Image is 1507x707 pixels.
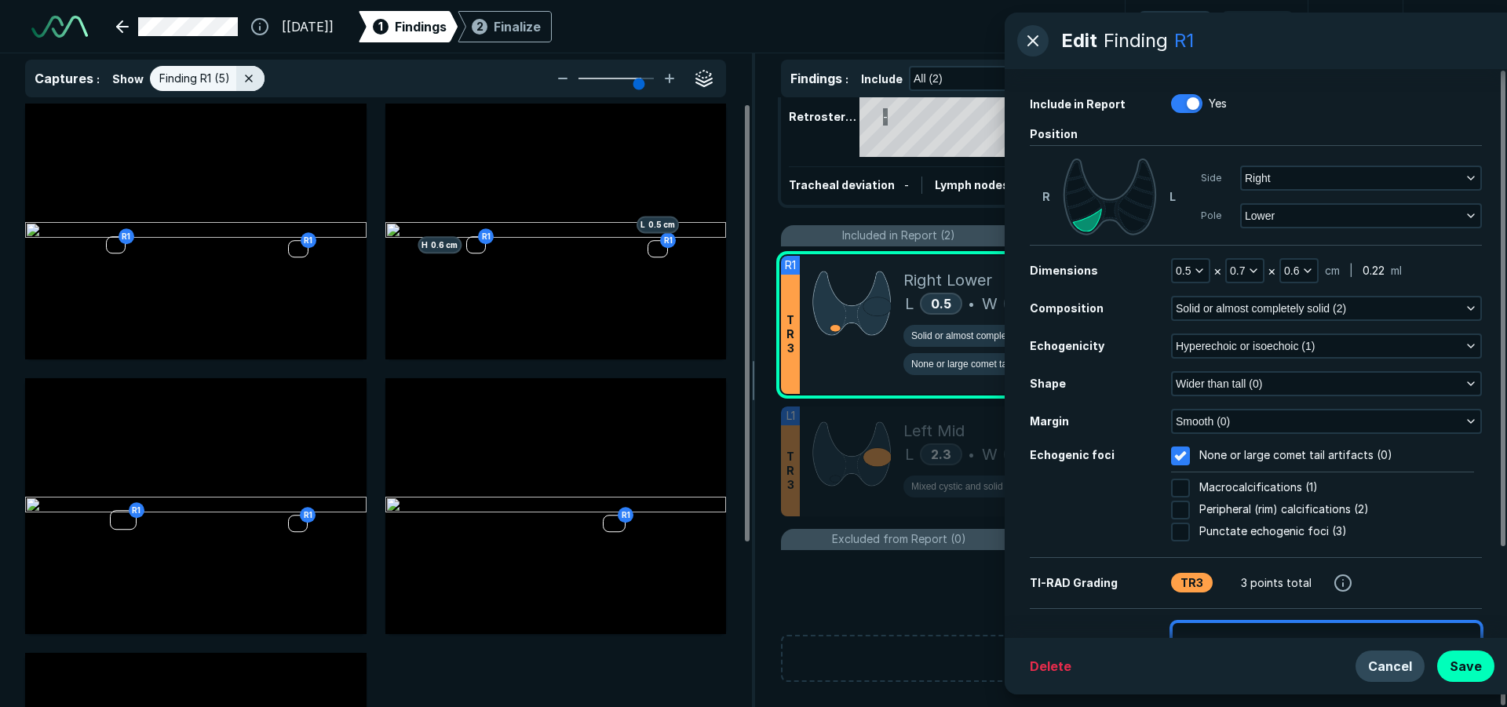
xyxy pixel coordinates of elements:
[1209,95,1227,112] span: Yes
[1030,264,1098,277] span: Dimensions
[637,216,679,233] span: L 0.5 cm
[476,18,483,35] span: 2
[1176,262,1191,279] span: 0.5
[1017,651,1084,682] button: Delete
[1325,262,1340,279] span: cm
[359,11,458,42] div: 1Findings
[1199,479,1318,497] span: Macrocalcifications (1)
[1210,260,1225,282] div: ×
[1030,339,1104,352] span: Echogenicity
[1176,300,1346,317] span: Solid or almost completely solid (2)
[1349,262,1353,279] span: |
[395,17,447,36] span: Findings
[1363,262,1385,279] span: 0.22
[97,72,100,86] span: :
[1416,11,1482,42] button: avatar-name
[1030,414,1069,428] span: Margin
[458,11,552,42] div: 2Finalize
[1201,209,1221,223] span: Pole
[1030,576,1118,589] span: TI-RAD Grading
[1176,375,1262,392] span: Wider than tall (0)
[282,17,334,36] span: [[DATE]]
[1030,97,1126,111] span: Include in Report
[1030,127,1078,140] span: Position
[1176,413,1230,430] span: Smooth (0)
[31,16,88,38] img: See-Mode Logo
[1174,27,1194,55] div: R1
[1230,262,1245,279] span: 0.7
[1199,446,1392,465] span: None or large comet tail artifacts (0)
[1245,207,1275,224] span: Lower
[1061,27,1097,55] span: Edit
[378,18,383,35] span: 1
[1169,188,1176,205] span: L
[1221,11,1294,42] button: Redo
[1437,651,1494,682] button: Save
[1030,301,1104,315] span: Composition
[418,236,462,253] span: H 0.6 cm
[1171,573,1213,592] div: TR3
[25,9,94,44] a: See-Mode Logo
[1138,11,1212,42] button: Undo
[1201,171,1221,185] span: Side
[1241,574,1312,592] span: 3 points total
[159,70,230,87] span: Finding R1 (5)
[1042,188,1050,205] span: R
[1284,262,1299,279] span: 0.6
[35,71,93,86] span: Captures
[1356,651,1425,682] button: Cancel
[112,71,144,87] span: Show
[1264,260,1279,282] div: ×
[1104,27,1168,55] div: Finding
[1199,523,1347,541] span: Punctate echogenic foci (3)
[1199,501,1369,519] span: Peripheral (rim) calcifications (2)
[1030,448,1115,461] span: Echogenic foci
[1030,377,1066,390] span: Shape
[1176,337,1315,355] span: Hyperechoic or isoechoic (1)
[1391,262,1402,279] span: ml
[494,17,541,36] div: Finalize
[1245,169,1271,187] span: Right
